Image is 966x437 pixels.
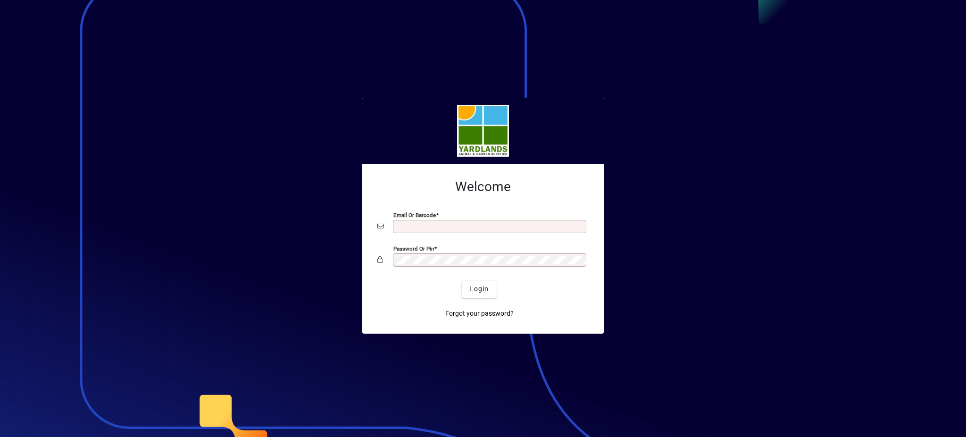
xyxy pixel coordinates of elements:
[441,305,517,322] a: Forgot your password?
[393,245,434,252] mat-label: Password or Pin
[377,179,589,195] h2: Welcome
[462,281,496,298] button: Login
[393,211,436,218] mat-label: Email or Barcode
[469,284,489,294] span: Login
[445,309,514,319] span: Forgot your password?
